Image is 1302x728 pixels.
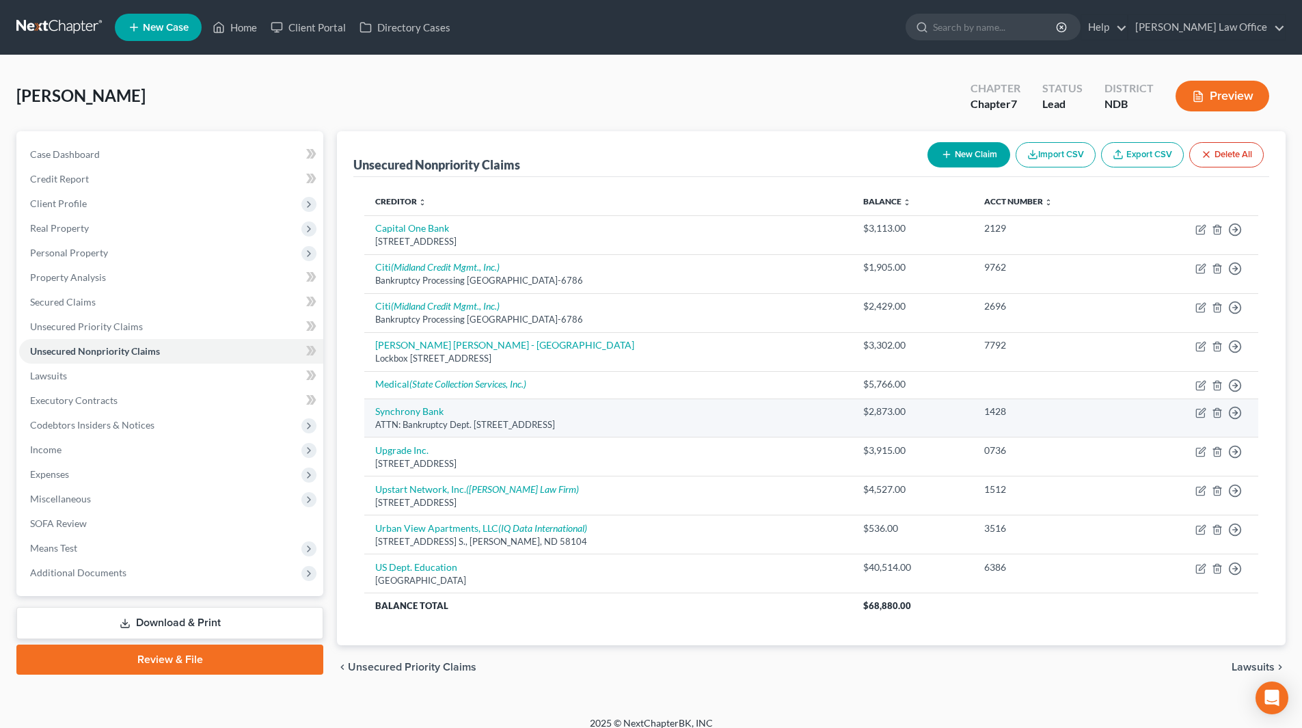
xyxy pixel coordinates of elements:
div: $3,915.00 [863,444,962,457]
div: 3516 [984,522,1119,535]
input: Search by name... [933,14,1058,40]
a: Help [1081,15,1127,40]
div: Lockbox [STREET_ADDRESS] [375,352,841,365]
div: $2,429.00 [863,299,962,313]
i: (Midland Credit Mgmt., Inc.) [391,261,500,273]
i: (IQ Data International) [498,522,587,534]
a: Medical(State Collection Services, Inc.) [375,378,526,390]
th: Balance Total [364,593,852,618]
span: Means Test [30,542,77,554]
span: Additional Documents [30,567,126,578]
a: [PERSON_NAME] [PERSON_NAME] - [GEOGRAPHIC_DATA] [375,339,634,351]
span: Executory Contracts [30,394,118,406]
a: [PERSON_NAME] Law Office [1128,15,1285,40]
a: Download & Print [16,607,323,639]
span: Unsecured Nonpriority Claims [30,345,160,357]
div: Lead [1042,96,1083,112]
div: $4,527.00 [863,483,962,496]
button: Import CSV [1016,142,1096,167]
div: $3,113.00 [863,221,962,235]
span: Property Analysis [30,271,106,283]
i: unfold_more [903,198,911,206]
button: chevron_left Unsecured Priority Claims [337,662,476,673]
a: Unsecured Priority Claims [19,314,323,339]
i: chevron_right [1275,662,1286,673]
div: Bankruptcy Processing [GEOGRAPHIC_DATA]-6786 [375,313,841,326]
a: Citi(Midland Credit Mgmt., Inc.) [375,300,500,312]
div: District [1104,81,1154,96]
span: Secured Claims [30,296,96,308]
a: Home [206,15,264,40]
div: Chapter [971,96,1020,112]
div: 0736 [984,444,1119,457]
div: $3,302.00 [863,338,962,352]
div: 6386 [984,561,1119,574]
div: ATTN: Bankruptcy Dept. [STREET_ADDRESS] [375,418,841,431]
div: 2129 [984,221,1119,235]
div: 2696 [984,299,1119,313]
div: $5,766.00 [863,377,962,391]
span: Expenses [30,468,69,480]
div: 1428 [984,405,1119,418]
a: Review & File [16,645,323,675]
div: [GEOGRAPHIC_DATA] [375,574,841,587]
span: Unsecured Priority Claims [30,321,143,332]
div: Chapter [971,81,1020,96]
div: [STREET_ADDRESS] [375,235,841,248]
button: Lawsuits chevron_right [1232,662,1286,673]
a: SOFA Review [19,511,323,536]
a: Secured Claims [19,290,323,314]
i: unfold_more [1044,198,1053,206]
span: 7 [1011,97,1017,110]
a: Upgrade Inc. [375,444,429,456]
span: Lawsuits [30,370,67,381]
a: Case Dashboard [19,142,323,167]
span: Miscellaneous [30,493,91,504]
a: Client Portal [264,15,353,40]
span: Lawsuits [1232,662,1275,673]
span: Codebtors Insiders & Notices [30,419,154,431]
a: Capital One Bank [375,222,449,234]
i: (State Collection Services, Inc.) [409,378,526,390]
span: $68,880.00 [863,600,911,611]
a: Export CSV [1101,142,1184,167]
div: 7792 [984,338,1119,352]
div: 9762 [984,260,1119,274]
a: Property Analysis [19,265,323,290]
span: Real Property [30,222,89,234]
div: $40,514.00 [863,561,962,574]
i: unfold_more [418,198,426,206]
i: ([PERSON_NAME] Law Firm) [466,483,579,495]
a: Balance unfold_more [863,196,911,206]
div: $536.00 [863,522,962,535]
div: [STREET_ADDRESS] [375,457,841,470]
a: US Dept. Education [375,561,457,573]
span: SOFA Review [30,517,87,529]
div: Status [1042,81,1083,96]
div: [STREET_ADDRESS] [375,496,841,509]
a: Acct Number unfold_more [984,196,1053,206]
span: Income [30,444,62,455]
a: Urban View Apartments, LLC(IQ Data International) [375,522,587,534]
a: Directory Cases [353,15,457,40]
a: Citi(Midland Credit Mgmt., Inc.) [375,261,500,273]
a: Executory Contracts [19,388,323,413]
span: Client Profile [30,198,87,209]
i: chevron_left [337,662,348,673]
div: NDB [1104,96,1154,112]
span: Credit Report [30,173,89,185]
a: Upstart Network, Inc.([PERSON_NAME] Law Firm) [375,483,579,495]
button: Preview [1176,81,1269,111]
a: Unsecured Nonpriority Claims [19,339,323,364]
div: $1,905.00 [863,260,962,274]
div: [STREET_ADDRESS] S., [PERSON_NAME], ND 58104 [375,535,841,548]
span: Case Dashboard [30,148,100,160]
button: New Claim [927,142,1010,167]
div: $2,873.00 [863,405,962,418]
button: Delete All [1189,142,1264,167]
div: 1512 [984,483,1119,496]
i: (Midland Credit Mgmt., Inc.) [391,300,500,312]
a: Synchrony Bank [375,405,444,417]
a: Creditor unfold_more [375,196,426,206]
span: New Case [143,23,189,33]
